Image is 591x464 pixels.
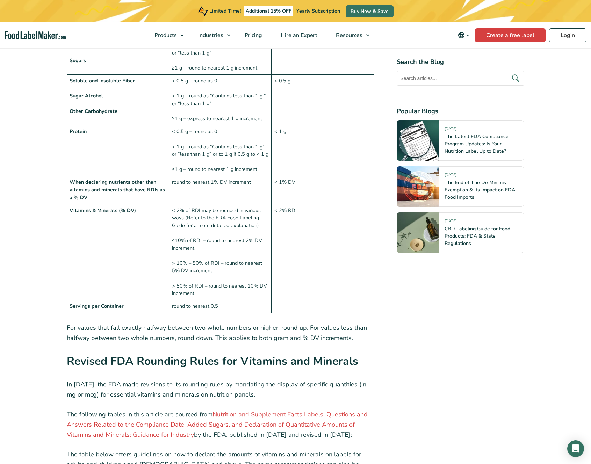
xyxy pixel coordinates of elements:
[445,172,456,180] span: [DATE]
[67,323,374,343] p: For values that fall exactly halfway between two whole numbers or higher, round up. For values le...
[67,354,358,369] strong: Revised FDA Rounding Rules for Vitamins and Minerals
[169,125,272,176] td: < 0.5 g – round as 0 < 1 g – round as “Contains less than 1 g” or “less than 1 g” or to 1 g if 0....
[196,31,224,39] span: Industries
[244,6,293,16] span: Additional 15% OFF
[209,8,241,14] span: Limited Time!
[70,77,135,84] strong: Soluble and Insoluble Fiber
[236,22,270,48] a: Pricing
[397,57,524,67] h4: Search the Blog
[152,31,178,39] span: Products
[243,31,263,39] span: Pricing
[567,440,584,457] div: Open Intercom Messenger
[169,24,272,75] td: < 0.5 g – round as 0 < 1 g – round as “Contains less than 1 g” or “less than 1 g” ≥1 g – round to...
[445,133,509,154] a: The Latest FDA Compliance Program Updates: Is Your Nutrition Label Up to Date?
[346,5,394,17] a: Buy Now & Save
[279,31,318,39] span: Hire an Expert
[272,204,374,300] td: < 2% RDI
[453,28,475,42] button: Change language
[445,218,456,226] span: [DATE]
[70,303,124,310] strong: Servings per Container
[145,22,187,48] a: Products
[67,379,374,400] p: In [DATE], the FDA made revisions to its rounding rules by mandating the display of specific quan...
[445,179,515,201] a: The End of The De Minimis Exemption & Its Impact on FDA Food Imports
[296,8,340,14] span: Yearly Subscription
[5,31,66,39] a: Food Label Maker homepage
[397,71,524,86] input: Search articles...
[67,410,368,439] a: Nutrition and Supplement Facts Labels: Questions and Answers Related to the Compliance Date, Adde...
[70,179,165,201] strong: When declaring nutrients other than vitamins and minerals that have RDIs as a % DV
[272,176,374,204] td: < 1% DV
[169,176,272,204] td: round to nearest 1% DV increment
[272,125,374,176] td: < 1 g
[169,75,272,125] td: < 0.5 g – round as 0 < 1 g – round as “Contains less than 1 g “ or “less than 1 g” ≥1 g – express...
[475,28,546,42] a: Create a free label
[70,57,86,64] strong: Sugars
[189,22,234,48] a: Industries
[549,28,586,42] a: Login
[169,300,272,313] td: round to nearest 0.5
[445,126,456,134] span: [DATE]
[327,22,373,48] a: Resources
[445,225,510,247] a: CBD Labeling Guide for Food Products: FDA & State Regulations
[70,108,117,115] strong: Other Carbohydrate
[70,207,136,214] strong: Vitamins & Minerals (% DV)
[67,409,374,440] p: The following tables in this article are sourced from by the FDA, published in [DATE] and revised...
[272,22,325,48] a: Hire an Expert
[70,92,103,99] strong: Sugar Alcohol
[169,204,272,300] td: < 2% of RDI may be rounded in various ways (Refer to the FDA Food Labeling Guide for a more detai...
[397,107,524,116] h4: Popular Blogs
[70,128,87,135] strong: Protein
[272,24,374,75] td: < 1 g
[272,75,374,125] td: < 0.5 g
[334,31,363,39] span: Resources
